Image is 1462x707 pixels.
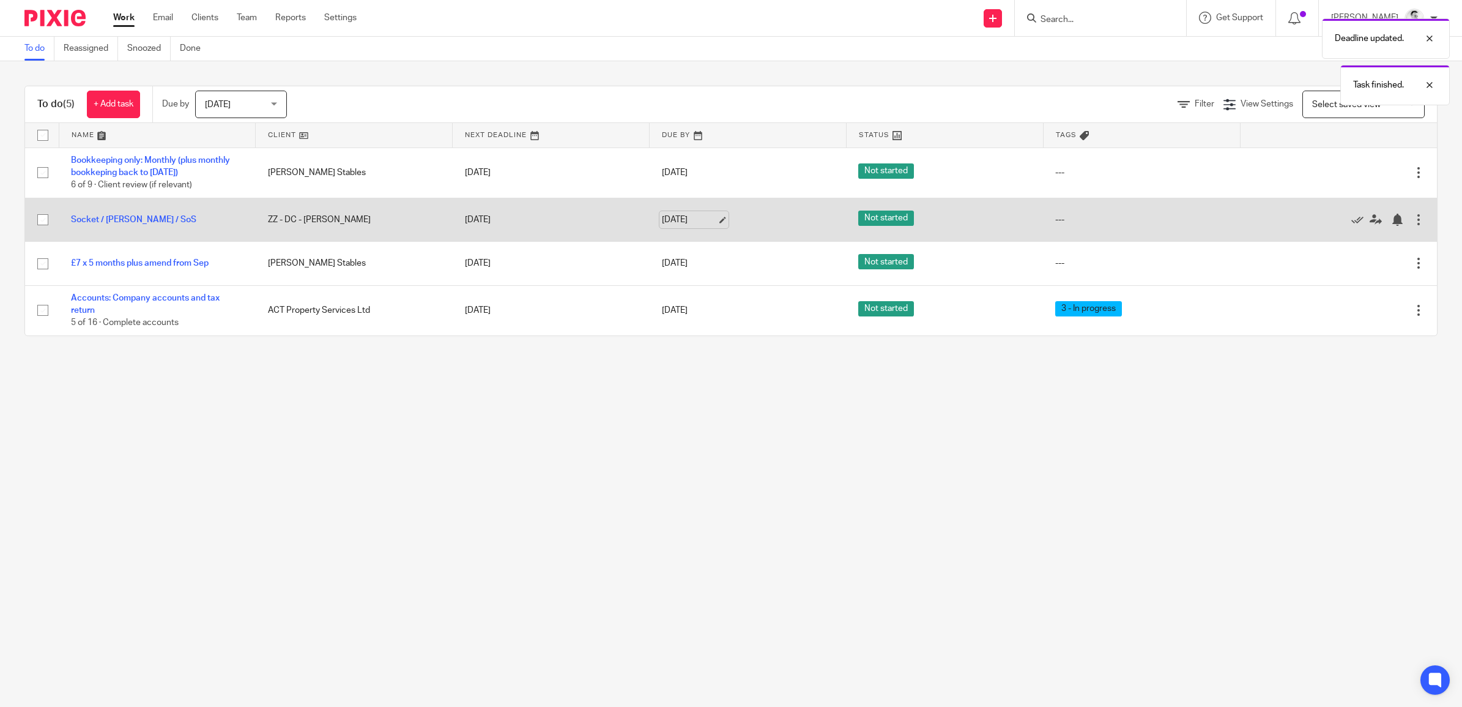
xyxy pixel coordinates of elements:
[71,215,196,224] a: Socket / [PERSON_NAME] / SoS
[87,91,140,118] a: + Add task
[71,294,220,315] a: Accounts: Company accounts and tax return
[256,198,453,241] td: ZZ - DC - [PERSON_NAME]
[71,181,192,189] span: 6 of 9 · Client review (if relevant)
[71,156,230,177] a: Bookkeeping only: Monthly (plus monthly bookkeping back to [DATE])
[37,98,75,111] h1: To do
[858,211,914,226] span: Not started
[237,12,257,24] a: Team
[1055,301,1122,316] span: 3 - In progress
[1351,214,1370,226] a: Mark as done
[205,100,231,109] span: [DATE]
[256,285,453,335] td: ACT Property Services Ltd
[24,37,54,61] a: To do
[24,10,86,26] img: Pixie
[1312,100,1381,109] span: Select saved view
[453,242,650,285] td: [DATE]
[1404,9,1424,28] img: Dave_2025.jpg
[113,12,135,24] a: Work
[162,98,189,110] p: Due by
[453,148,650,198] td: [DATE]
[71,318,179,327] span: 5 of 16 · Complete accounts
[256,242,453,285] td: [PERSON_NAME] Stables
[1055,166,1228,179] div: ---
[1353,79,1404,91] p: Task finished.
[1335,32,1404,45] p: Deadline updated.
[127,37,171,61] a: Snoozed
[153,12,173,24] a: Email
[858,301,914,316] span: Not started
[1056,132,1077,138] span: Tags
[662,259,688,267] span: [DATE]
[453,198,650,241] td: [DATE]
[662,168,688,177] span: [DATE]
[1055,257,1228,269] div: ---
[858,254,914,269] span: Not started
[180,37,210,61] a: Done
[191,12,218,24] a: Clients
[1055,214,1228,226] div: ---
[275,12,306,24] a: Reports
[71,259,209,267] a: £7 x 5 months plus amend from Sep
[662,306,688,315] span: [DATE]
[453,285,650,335] td: [DATE]
[324,12,357,24] a: Settings
[63,99,75,109] span: (5)
[256,148,453,198] td: [PERSON_NAME] Stables
[64,37,118,61] a: Reassigned
[858,163,914,179] span: Not started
